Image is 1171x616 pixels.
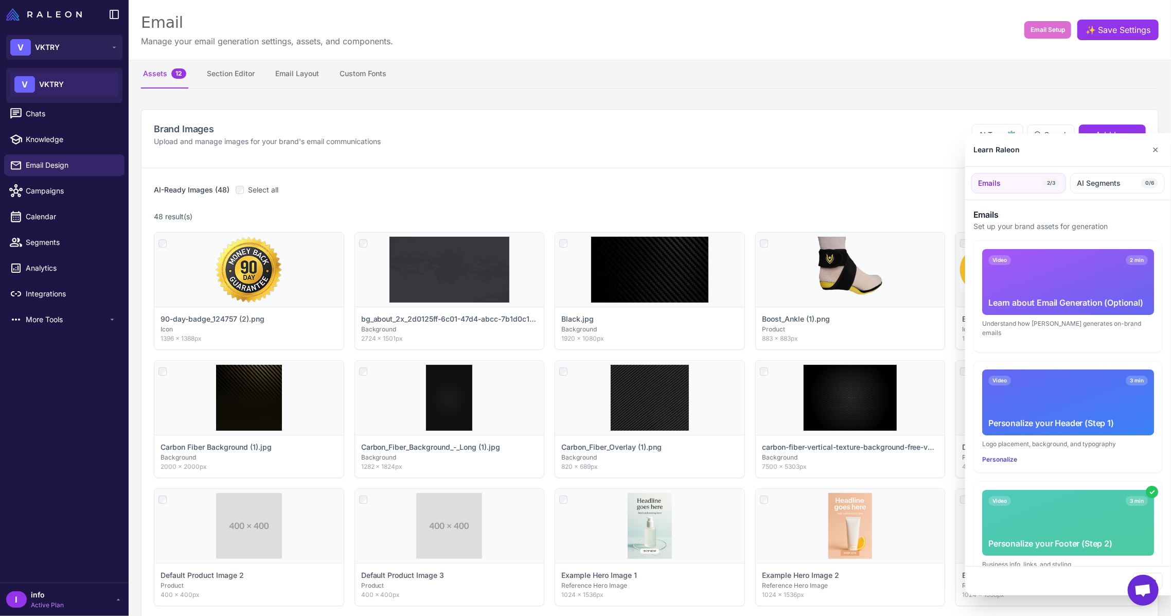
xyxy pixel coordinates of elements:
span: Video [988,255,1011,265]
span: Video [988,496,1011,506]
span: 2 min [1126,255,1148,265]
span: 3 min [1126,376,1148,385]
button: Personalize [982,455,1017,464]
p: Set up your brand assets for generation [973,221,1163,232]
button: Close [1148,139,1163,160]
div: Learn about Email Generation (Optional) [988,296,1148,309]
div: Personalize your Footer (Step 2) [988,537,1148,550]
div: Open chat [1128,575,1159,606]
span: AI Segments [1077,178,1121,189]
span: Video [988,376,1011,385]
div: ✓ [1146,486,1158,498]
button: AI Segments0/6 [1070,173,1165,193]
span: Emails [978,178,1001,189]
div: Understand how [PERSON_NAME] generates on-brand emails [982,319,1154,338]
h3: Emails [973,208,1163,221]
div: Personalize your Header (Step 1) [988,417,1148,429]
button: Emails2/3 [971,173,1066,193]
span: 2/3 [1043,178,1059,188]
span: 0/6 [1141,178,1158,188]
span: 3 min [1126,496,1148,506]
div: Logo placement, background, and typography [982,439,1154,449]
button: Close [1133,573,1163,589]
div: Learn Raleon [973,144,1020,155]
div: Business info, links, and styling [982,560,1154,569]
